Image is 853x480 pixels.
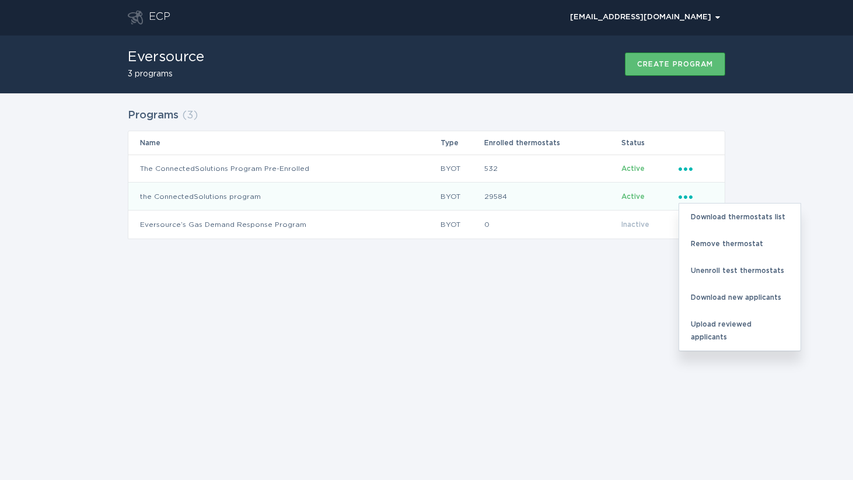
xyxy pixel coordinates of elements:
[128,211,725,239] tr: c56c1c64f5d64682bb014449ad4558dc
[128,10,143,24] button: Go to dashboard
[621,131,678,155] th: Status
[565,9,725,26] div: Popover menu
[679,162,713,175] div: Popover menu
[128,50,204,64] h1: Eversource
[484,131,621,155] th: Enrolled thermostats
[625,52,725,76] button: Create program
[484,155,621,183] td: 532
[440,211,484,239] td: BYOT
[128,155,440,183] td: The ConnectedSolutions Program Pre-Enrolled
[484,211,621,239] td: 0
[679,311,800,351] div: Upload reviewed applicants
[182,110,198,121] span: ( 3 )
[679,204,800,230] div: Download thermostats list
[128,131,440,155] th: Name
[128,183,440,211] td: the ConnectedSolutions program
[621,165,645,172] span: Active
[440,155,484,183] td: BYOT
[679,257,800,284] div: Unenroll test thermostats
[679,230,800,257] div: Remove thermostat
[128,131,725,155] tr: Table Headers
[484,183,621,211] td: 29584
[570,14,720,21] div: [EMAIL_ADDRESS][DOMAIN_NAME]
[440,183,484,211] td: BYOT
[565,9,725,26] button: Open user account details
[149,10,170,24] div: ECP
[621,193,645,200] span: Active
[440,131,484,155] th: Type
[128,70,204,78] h2: 3 programs
[679,284,800,311] div: Download new applicants
[128,105,179,126] h2: Programs
[621,221,649,228] span: Inactive
[128,155,725,183] tr: d6cadf48272648d5a1a1be908d1264ec
[128,211,440,239] td: Eversource’s Gas Demand Response Program
[637,61,713,68] div: Create program
[128,183,725,211] tr: 7da5011806294c65b3284ef8da718240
